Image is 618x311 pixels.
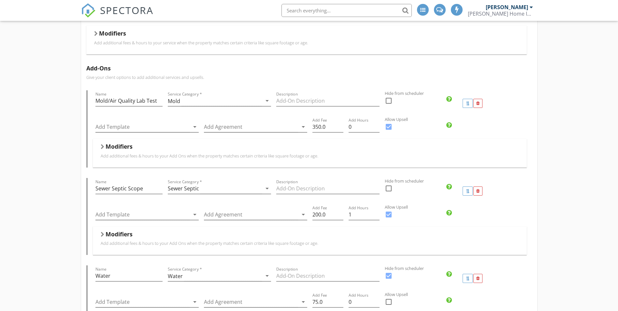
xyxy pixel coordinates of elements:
[349,209,380,220] input: Add Hours
[312,209,343,220] input: Add Fee
[81,9,153,22] a: SPECTORA
[385,204,586,210] label: Allow Upsell
[349,297,380,307] input: Add Hours
[101,153,519,158] p: Add additional fees & hours to your Add Ons when the property matches certain criteria like squar...
[95,96,163,106] input: Name
[99,30,126,37] h5: Modifiers
[168,185,199,191] div: Sewer Septic
[101,241,519,246] p: Add additional fees & hours to your Add Ons when the property matches certain criteria like squar...
[385,90,586,96] label: Hide from scheduler
[191,211,199,218] i: arrow_drop_down
[81,3,95,18] img: The Best Home Inspection Software - Spectora
[312,122,343,132] input: Add Fee
[94,40,519,45] p: Add additional fees & hours to your service when the property matches certain criteria like squar...
[299,298,307,306] i: arrow_drop_down
[106,143,133,150] h5: Modifiers
[263,97,271,105] i: arrow_drop_down
[86,65,532,71] h5: Add-Ons
[95,271,163,281] input: Name
[86,75,532,80] p: Give your client options to add additional services and upsells.
[191,123,199,131] i: arrow_drop_down
[95,183,163,194] input: Name
[263,272,271,280] i: arrow_drop_down
[486,4,528,10] div: [PERSON_NAME]
[385,265,586,272] label: Hide from scheduler
[100,3,153,17] span: SPECTORA
[385,178,586,184] label: Hide from scheduler
[299,211,307,218] i: arrow_drop_down
[106,231,133,237] h5: Modifiers
[168,273,183,279] div: Water
[276,183,380,194] input: Description
[385,291,586,298] label: Allow Upsell
[191,298,199,306] i: arrow_drop_down
[385,116,586,123] label: Allow Upsell
[312,297,343,307] input: Add Fee
[349,122,380,132] input: Add Hours
[263,185,271,192] i: arrow_drop_down
[299,123,307,131] i: arrow_drop_down
[468,10,533,17] div: Hawkins Home Inspections LLC
[276,271,380,281] input: Description
[276,96,380,106] input: Description
[168,98,180,104] div: Mold
[281,4,412,17] input: Search everything...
